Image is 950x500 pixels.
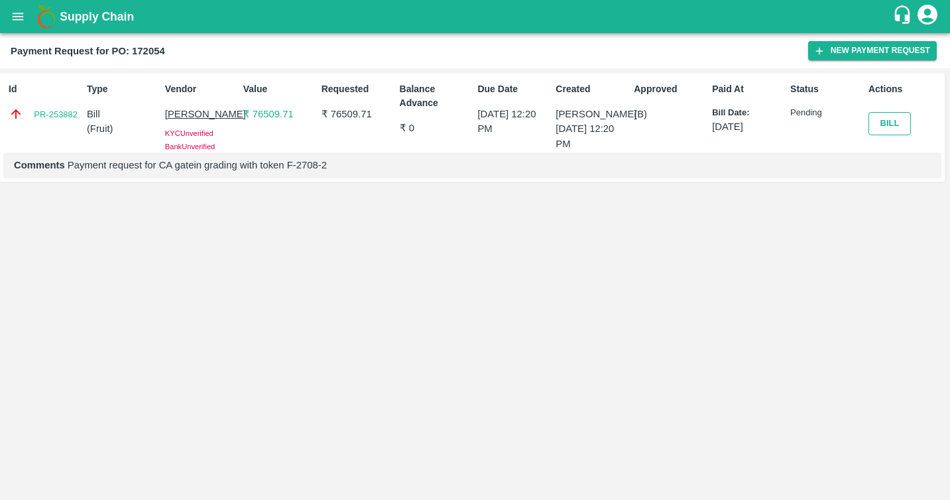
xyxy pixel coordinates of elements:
[14,158,931,172] p: Payment request for CA gatein grading with token F-2708-2
[87,82,160,96] p: Type
[322,107,394,121] p: ₹ 76509.71
[11,46,165,56] b: Payment Request for PO: 172054
[165,143,215,151] span: Bank Unverified
[9,82,82,96] p: Id
[60,10,134,23] b: Supply Chain
[556,107,628,121] p: [PERSON_NAME]
[556,121,628,151] p: [DATE] 12:20 PM
[556,82,628,96] p: Created
[790,82,863,96] p: Status
[477,107,550,137] p: [DATE] 12:20 PM
[634,107,707,121] p: (B)
[868,112,911,135] button: Bill
[916,3,939,31] div: account of current user
[712,107,785,119] p: Bill Date:
[400,121,473,135] p: ₹ 0
[165,129,213,137] span: KYC Unverified
[477,82,550,96] p: Due Date
[165,107,238,121] p: [PERSON_NAME]
[3,1,33,32] button: open drawer
[712,119,785,134] p: [DATE]
[60,7,892,26] a: Supply Chain
[33,3,60,30] img: logo
[790,107,863,119] p: Pending
[165,82,238,96] p: Vendor
[892,5,916,29] div: customer-support
[87,121,160,136] p: ( Fruit )
[87,107,160,121] p: Bill
[868,82,941,96] p: Actions
[34,108,78,121] a: PR-253882
[243,82,316,96] p: Value
[400,82,473,110] p: Balance Advance
[322,82,394,96] p: Requested
[712,82,785,96] p: Paid At
[243,107,316,121] p: ₹ 76509.71
[634,82,707,96] p: Approved
[14,160,65,170] b: Comments
[808,41,937,60] button: New Payment Request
